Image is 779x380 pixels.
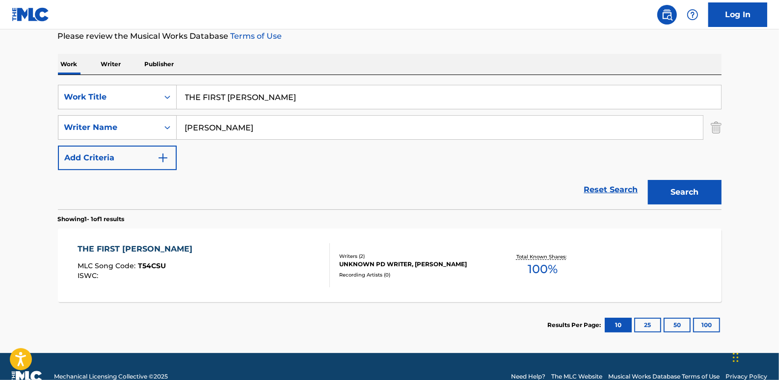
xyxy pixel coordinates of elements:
p: Publisher [142,54,177,75]
div: Writer Name [64,122,153,133]
button: Search [648,180,722,204]
div: Drag [733,343,739,372]
span: T54CSU [138,261,166,270]
button: Add Criteria [58,146,177,170]
span: MLC Song Code : [78,261,138,270]
p: Results Per Page: [548,321,604,329]
div: Work Title [64,91,153,103]
a: Terms of Use [229,31,282,41]
img: search [661,9,673,21]
img: Delete Criterion [711,115,722,140]
div: Recording Artists ( 0 ) [339,271,487,279]
iframe: Chat Widget [730,333,779,380]
span: 100 % [528,260,558,278]
div: Writers ( 2 ) [339,253,487,260]
button: 25 [634,318,661,332]
button: 50 [664,318,691,332]
a: THE FIRST [PERSON_NAME]MLC Song Code:T54CSUISWC:Writers (2)UNKNOWN PD WRITER, [PERSON_NAME]Record... [58,228,722,302]
img: MLC Logo [12,7,50,22]
button: 100 [693,318,720,332]
a: Reset Search [579,179,643,201]
div: Help [683,5,702,25]
p: Work [58,54,81,75]
form: Search Form [58,85,722,209]
span: ISWC : [78,271,101,280]
div: THE FIRST [PERSON_NAME] [78,243,197,255]
p: Total Known Shares: [516,253,569,260]
img: help [687,9,698,21]
p: Please review the Musical Works Database [58,30,722,42]
a: Log In [708,2,767,27]
button: 10 [605,318,632,332]
img: 9d2ae6d4665cec9f34b9.svg [157,152,169,164]
a: Public Search [657,5,677,25]
p: Showing 1 - 1 of 1 results [58,215,125,224]
div: UNKNOWN PD WRITER, [PERSON_NAME] [339,260,487,269]
p: Writer [98,54,124,75]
